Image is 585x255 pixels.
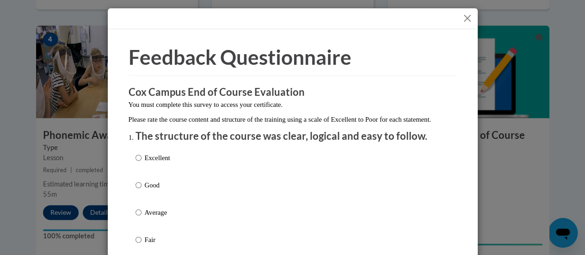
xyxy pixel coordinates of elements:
[135,235,142,245] input: Fair
[462,12,473,24] button: Close
[129,100,457,110] p: You must complete this survey to access your certificate.
[145,153,170,163] p: Excellent
[129,45,351,69] span: Feedback Questionnaire
[145,180,170,190] p: Good
[145,207,170,218] p: Average
[129,85,457,100] h3: Cox Campus End of Course Evaluation
[135,180,142,190] input: Good
[145,235,170,245] p: Fair
[135,129,450,143] p: The structure of the course was clear, logical and easy to follow.
[129,114,457,124] p: Please rate the course content and structure of the training using a scale of Excellent to Poor f...
[135,207,142,218] input: Average
[135,153,142,163] input: Excellent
